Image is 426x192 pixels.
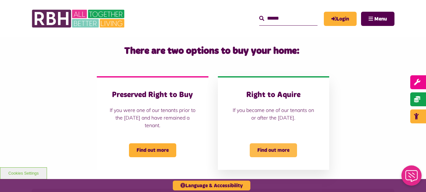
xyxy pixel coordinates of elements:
[324,12,357,26] a: MyRBH
[231,106,317,121] p: If you became one of our tenants on or after the [DATE].
[361,12,394,26] button: Navigation
[109,106,196,129] p: If you were one of our tenants prior to the [DATE] and have remained a tenant.
[129,143,176,157] span: Find out more
[32,6,126,31] img: RBH
[97,76,208,170] a: Preserved Right to Buy If you were one of our tenants prior to the [DATE] and have remained a ten...
[259,12,318,25] input: Search
[109,90,196,100] h3: Preserved Right to Buy
[124,46,300,56] strong: There are two options to buy your home:
[231,90,317,100] h3: Right to Aquire
[374,16,387,22] span: Menu
[250,143,297,157] span: Find out more
[218,76,330,170] a: Right to Aquire If you became one of our tenants on or after the [DATE]. Find out more
[173,181,250,190] button: Language & Accessibility
[398,164,426,192] iframe: Netcall Web Assistant for live chat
